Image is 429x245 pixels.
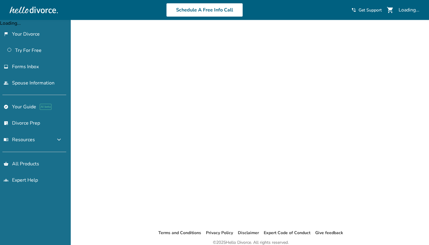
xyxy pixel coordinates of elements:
[351,7,382,13] a: phone_in_talkGet Support
[238,229,259,237] li: Disclaimer
[351,8,356,12] span: phone_in_talk
[4,104,8,109] span: explore
[12,63,39,70] span: Forms Inbox
[4,32,8,37] span: flag_2
[4,81,8,85] span: people
[4,64,8,69] span: inbox
[55,136,63,143] span: expand_more
[166,3,243,17] a: Schedule A Free Info Call
[359,7,382,13] span: Get Support
[158,230,201,236] a: Terms and Conditions
[40,104,51,110] span: AI beta
[206,230,233,236] a: Privacy Policy
[387,6,394,14] span: shopping_cart
[264,230,310,236] a: Expert Code of Conduct
[315,229,343,237] li: Give feedback
[4,121,8,126] span: list_alt_check
[4,136,35,143] span: Resources
[399,7,419,13] div: Loading...
[4,161,8,166] span: shopping_basket
[4,178,8,183] span: groups
[4,137,8,142] span: menu_book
